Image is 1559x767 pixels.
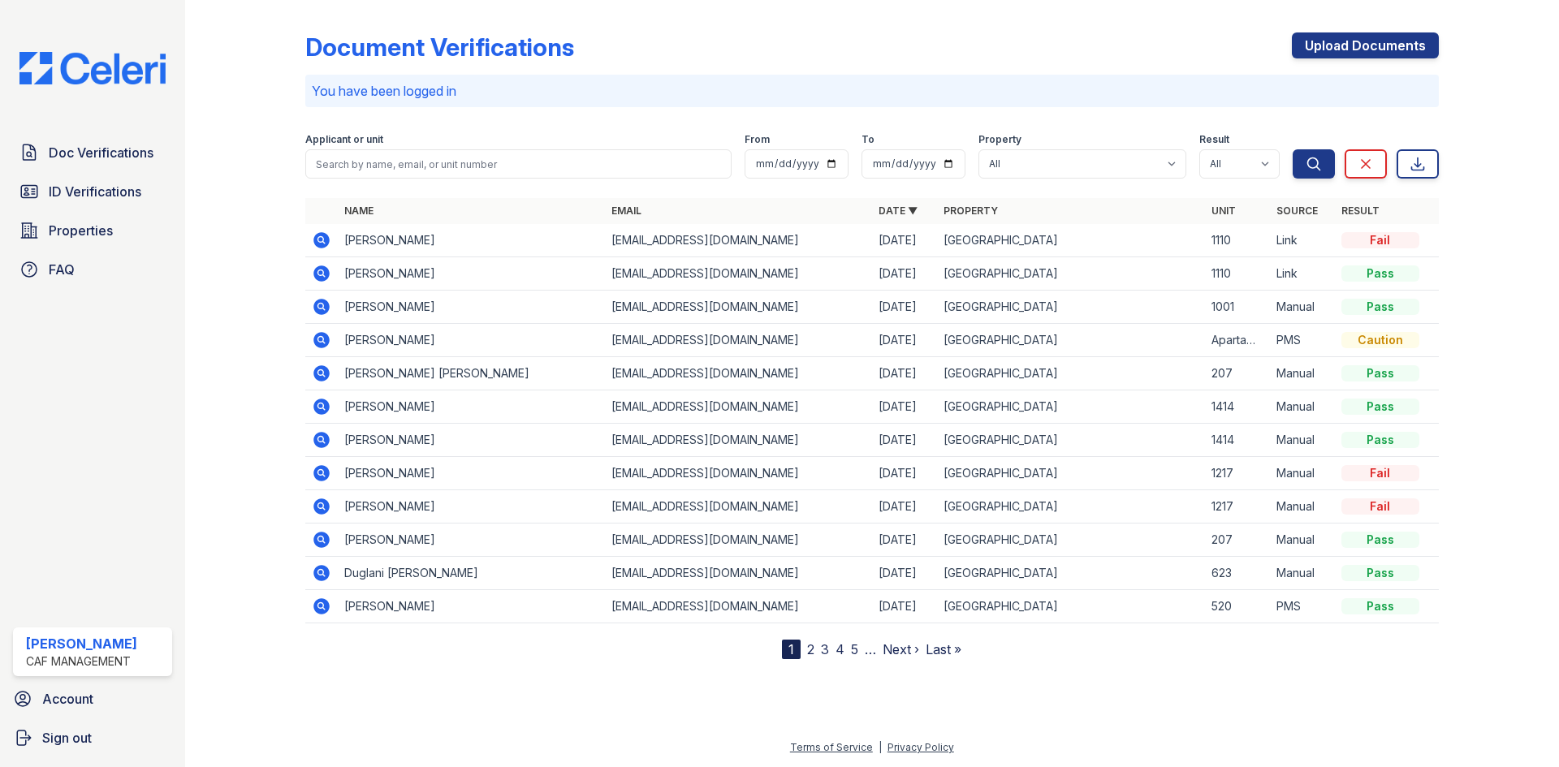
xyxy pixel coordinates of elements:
[1270,257,1335,291] td: Link
[1270,457,1335,490] td: Manual
[1205,524,1270,557] td: 207
[872,390,937,424] td: [DATE]
[937,524,1204,557] td: [GEOGRAPHIC_DATA]
[1211,205,1236,217] a: Unit
[49,143,153,162] span: Doc Verifications
[605,590,872,623] td: [EMAIL_ADDRESS][DOMAIN_NAME]
[937,291,1204,324] td: [GEOGRAPHIC_DATA]
[338,490,605,524] td: [PERSON_NAME]
[305,133,383,146] label: Applicant or unit
[338,524,605,557] td: [PERSON_NAME]
[1270,324,1335,357] td: PMS
[1205,257,1270,291] td: 1110
[978,133,1021,146] label: Property
[344,205,374,217] a: Name
[605,557,872,590] td: [EMAIL_ADDRESS][DOMAIN_NAME]
[1341,299,1419,315] div: Pass
[1205,357,1270,390] td: 207
[872,257,937,291] td: [DATE]
[872,224,937,257] td: [DATE]
[605,257,872,291] td: [EMAIL_ADDRESS][DOMAIN_NAME]
[1341,598,1419,614] div: Pass
[937,557,1204,590] td: [GEOGRAPHIC_DATA]
[790,741,873,753] a: Terms of Service
[872,590,937,623] td: [DATE]
[42,728,92,748] span: Sign out
[305,32,574,62] div: Document Verifications
[937,324,1204,357] td: [GEOGRAPHIC_DATA]
[338,457,605,490] td: [PERSON_NAME]
[605,424,872,457] td: [EMAIL_ADDRESS][DOMAIN_NAME]
[883,641,919,657] a: Next ›
[338,557,605,590] td: Duglani [PERSON_NAME]
[13,175,172,208] a: ID Verifications
[6,722,179,754] a: Sign out
[605,324,872,357] td: [EMAIL_ADDRESS][DOMAIN_NAME]
[605,457,872,490] td: [EMAIL_ADDRESS][DOMAIN_NAME]
[49,221,113,240] span: Properties
[937,424,1204,457] td: [GEOGRAPHIC_DATA]
[1205,291,1270,324] td: 1001
[872,424,937,457] td: [DATE]
[1270,590,1335,623] td: PMS
[872,490,937,524] td: [DATE]
[1270,390,1335,424] td: Manual
[605,224,872,257] td: [EMAIL_ADDRESS][DOMAIN_NAME]
[338,257,605,291] td: [PERSON_NAME]
[338,224,605,257] td: [PERSON_NAME]
[1270,557,1335,590] td: Manual
[338,424,605,457] td: [PERSON_NAME]
[605,390,872,424] td: [EMAIL_ADDRESS][DOMAIN_NAME]
[879,741,882,753] div: |
[944,205,998,217] a: Property
[872,291,937,324] td: [DATE]
[26,653,137,670] div: CAF Management
[338,357,605,390] td: [PERSON_NAME] [PERSON_NAME]
[605,291,872,324] td: [EMAIL_ADDRESS][DOMAIN_NAME]
[338,390,605,424] td: [PERSON_NAME]
[1205,390,1270,424] td: 1414
[338,590,605,623] td: [PERSON_NAME]
[6,683,179,715] a: Account
[887,741,954,753] a: Privacy Policy
[312,81,1432,101] p: You have been logged in
[1205,224,1270,257] td: 1110
[1341,532,1419,548] div: Pass
[1270,424,1335,457] td: Manual
[13,136,172,169] a: Doc Verifications
[1205,424,1270,457] td: 1414
[937,490,1204,524] td: [GEOGRAPHIC_DATA]
[1205,557,1270,590] td: 623
[42,689,93,709] span: Account
[862,133,875,146] label: To
[1205,324,1270,357] td: Apartamento 1231
[872,557,937,590] td: [DATE]
[1341,399,1419,415] div: Pass
[1270,490,1335,524] td: Manual
[1341,365,1419,381] div: Pass
[1341,332,1419,348] div: Caution
[1205,590,1270,623] td: 520
[1341,232,1419,248] div: Fail
[865,640,876,659] span: …
[1341,498,1419,515] div: Fail
[836,641,844,657] a: 4
[937,357,1204,390] td: [GEOGRAPHIC_DATA]
[338,291,605,324] td: [PERSON_NAME]
[1205,490,1270,524] td: 1217
[782,640,801,659] div: 1
[13,214,172,247] a: Properties
[745,133,770,146] label: From
[851,641,858,657] a: 5
[1270,357,1335,390] td: Manual
[872,324,937,357] td: [DATE]
[1270,291,1335,324] td: Manual
[937,590,1204,623] td: [GEOGRAPHIC_DATA]
[937,390,1204,424] td: [GEOGRAPHIC_DATA]
[611,205,641,217] a: Email
[1276,205,1318,217] a: Source
[49,260,75,279] span: FAQ
[807,641,814,657] a: 2
[605,357,872,390] td: [EMAIL_ADDRESS][DOMAIN_NAME]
